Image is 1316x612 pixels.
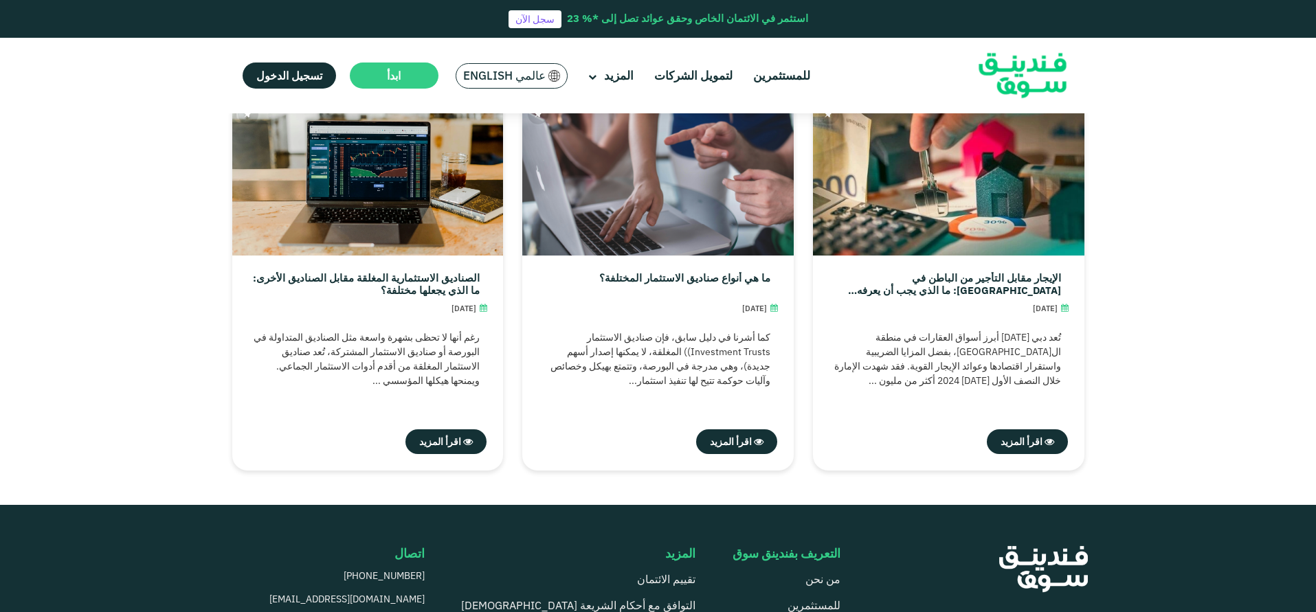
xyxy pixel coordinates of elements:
span: [EMAIL_ADDRESS][DOMAIN_NAME] [269,593,425,605]
a: الصناديق الاستثمارية المغلقة مقابل الصناديق الأخرى: ما الذي يجعلها مختلفة؟ [249,272,480,296]
a: سجل الآن [509,10,561,28]
span: [DATE] [742,303,767,315]
a: تقييم الائتمان [637,572,695,586]
a: ما هي أنواع صناديق الاستثمار المختلفة؟ [599,272,770,296]
a: تسجيل الدخول [243,63,336,89]
a: لتمويل الشركات [651,65,736,87]
img: blogImage [522,98,794,256]
span: اقرأ المزيد [419,435,461,448]
span: تسجيل الدخول [256,69,322,82]
span: ابدأ [387,69,401,82]
a: [PHONE_NUMBER] [261,568,425,585]
span: المزيد [665,545,695,561]
img: blogImage [813,98,1084,256]
a: من نحن [805,572,840,586]
span: [DATE] [451,303,476,315]
a: اقرأ المزيد [987,429,1068,454]
a: اقرأ المزيد [696,429,777,454]
span: اتصال [394,545,425,561]
span: اقرأ المزيد [1001,435,1042,448]
span: [DATE] [1033,303,1058,315]
span: اقرأ المزيد [710,435,752,448]
img: Logo [955,41,1090,111]
div: رغم أنها لا تحظى بشهرة واسعة مثل الصناديق المتداولة في البورصة أو صناديق الاستثمار المشتركة، تُعد... [249,330,487,399]
span: [PHONE_NUMBER] [344,569,425,582]
img: FooterLogo [975,534,1111,604]
img: SA Flag [548,70,561,82]
span: عالمي English [463,68,546,84]
span: المزيد [604,68,634,83]
div: كما أشرنا في دليل سابق، فإن صناديق الاستثمار Investment Trusts)) المغلقة، لا يمكنها إصدار أسهم جد... [539,330,777,399]
a: للمستثمرين [788,598,840,612]
div: تُعد دبي [DATE] أبرز أسواق العقارات في منطقة ال[GEOGRAPHIC_DATA]، بفضل المزايا الضريبية واستقرار ... [829,330,1068,399]
a: [EMAIL_ADDRESS][DOMAIN_NAME] [261,591,425,608]
a: للمستثمرين [750,65,814,87]
div: التعريف بفندينق سوق [733,546,840,561]
a: الإيجار مقابل التأجير من الباطن في [GEOGRAPHIC_DATA]: ما الذي يجب أن يعرفه مستثمرو العقارات؟ [829,272,1061,296]
a: التوافق مع أحكام الشريعة [DEMOGRAPHIC_DATA] [461,598,695,612]
a: اقرأ المزيد [405,429,487,454]
img: blogImage [232,98,504,256]
div: استثمر في الائتمان الخاص وحقق عوائد تصل إلى *% 23 [567,11,808,27]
